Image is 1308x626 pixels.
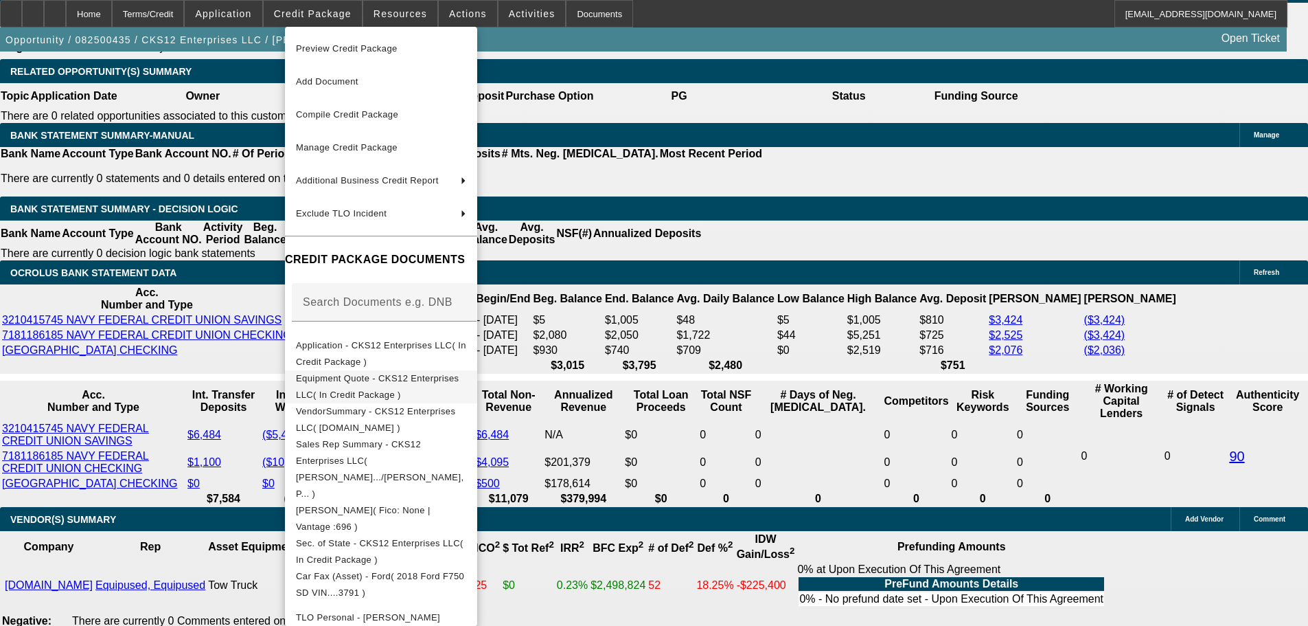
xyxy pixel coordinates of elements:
button: Sec. of State - CKS12 Enterprises LLC( In Credit Package ) [285,535,477,568]
span: TLO Personal - [PERSON_NAME] [296,612,440,623]
span: Manage Credit Package [296,142,398,153]
span: Preview Credit Package [296,43,398,54]
button: Application - CKS12 Enterprises LLC( In Credit Package ) [285,337,477,370]
h4: CREDIT PACKAGE DOCUMENTS [285,251,477,268]
button: Sales Rep Summary - CKS12 Enterprises LLC( Hernandez, E.../D'Aquila, P... ) [285,436,477,502]
span: [PERSON_NAME]( Fico: None | Vantage :696 ) [296,505,431,532]
span: Sec. of State - CKS12 Enterprises LLC( In Credit Package ) [296,538,463,565]
button: Transunion - Smith, Antoine( Fico: None | Vantage :696 ) [285,502,477,535]
span: Car Fax (Asset) - Ford( 2018 Ford F750 SD VIN....3791 ) [296,571,464,598]
span: Application - CKS12 Enterprises LLC( In Credit Package ) [296,340,466,367]
span: Additional Business Credit Report [296,175,439,186]
span: Compile Credit Package [296,109,398,120]
span: Sales Rep Summary - CKS12 Enterprises LLC( [PERSON_NAME].../[PERSON_NAME], P... ) [296,439,463,499]
button: Equipment Quote - CKS12 Enterprises LLC( In Credit Package ) [285,370,477,403]
span: Add Document [296,76,358,87]
span: Exclude TLO Incident [296,208,387,219]
span: VendorSummary - CKS12 Enterprises LLC( [DOMAIN_NAME] ) [296,406,455,433]
button: VendorSummary - CKS12 Enterprises LLC( Equip-Used.com ) [285,403,477,436]
button: Car Fax (Asset) - Ford( 2018 Ford F750 SD VIN....3791 ) [285,568,477,601]
span: Equipment Quote - CKS12 Enterprises LLC( In Credit Package ) [296,373,459,400]
mat-label: Search Documents e.g. DNB [303,296,452,308]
